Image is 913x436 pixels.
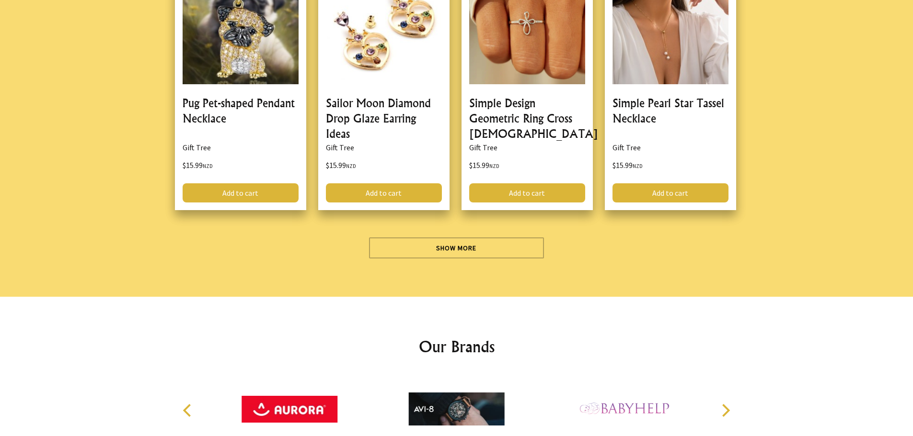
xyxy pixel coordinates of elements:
h2: Our Brands [173,335,740,358]
a: Add to cart [469,183,585,202]
a: Add to cart [183,183,299,202]
a: Add to cart [326,183,442,202]
a: Show More [369,237,544,258]
button: Next [715,400,736,421]
button: Previous [178,400,199,421]
a: Add to cart [613,183,728,202]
